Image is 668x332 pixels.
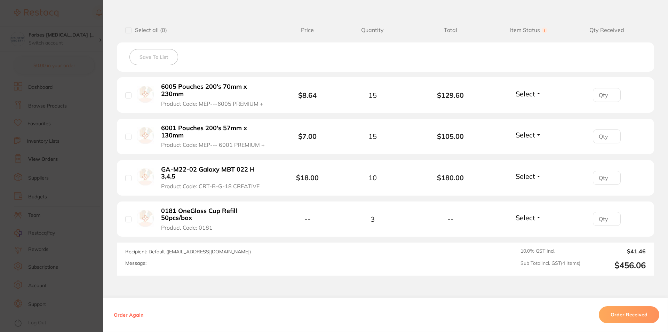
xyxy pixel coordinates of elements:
span: 3 [371,215,375,223]
span: 15 [368,132,377,140]
button: Select [514,213,543,222]
button: Order Again [112,312,145,318]
input: Qty [593,212,621,226]
b: $129.60 [412,91,490,99]
span: Recipient: Default ( [EMAIL_ADDRESS][DOMAIN_NAME] ) [125,248,251,255]
span: Product Code: CRT-B-G-18 CREATIVE [161,183,260,189]
output: $456.06 [586,260,646,270]
span: Product Code: 0181 [161,224,213,231]
output: $41.46 [586,248,646,254]
label: Message: [125,260,146,266]
span: Select [516,213,535,222]
input: Qty [593,129,621,143]
button: Select [514,172,543,181]
span: Select [516,89,535,98]
span: 15 [368,91,377,99]
b: GA-M22-02 Galaxy MBT 022 H 3,4,5 [161,166,269,180]
b: 6005 Pouches 200's 70mm x 230mm [161,83,269,97]
span: Qty Received [568,27,646,33]
span: Select all ( 0 ) [132,27,167,33]
b: $105.00 [412,132,490,140]
button: Order Received [599,307,659,323]
img: 6005 Pouches 200's 70mm x 230mm [137,86,154,103]
span: Total [412,27,490,33]
b: -- [304,215,311,223]
button: Select [514,89,543,98]
button: 6005 Pouches 200's 70mm x 230mm Product Code: MEP---6005 PREMIUM + [159,83,271,107]
b: 0181 OneGloss Cup Refill 50pcs/box [161,207,269,222]
button: GA-M22-02 Galaxy MBT 022 H 3,4,5 Product Code: CRT-B-G-18 CREATIVE [159,166,271,190]
button: Save To List [129,49,178,65]
span: Price [281,27,334,33]
b: $7.00 [298,132,317,141]
b: -- [412,215,490,223]
span: Quantity [333,27,411,33]
span: Item Status [490,27,567,33]
img: GA-M22-02 Galaxy MBT 022 H 3,4,5 [137,168,154,185]
button: Select [514,131,543,139]
span: Product Code: MEP---6005 PREMIUM + [161,101,263,107]
b: $180.00 [412,174,490,182]
b: $8.64 [298,91,317,100]
input: Qty [593,171,621,185]
button: 6001 Pouches 200's 57mm x 130mm Product Code: MEP--- 6001 PREMIUM + [159,124,271,149]
span: Select [516,131,535,139]
img: 6001 Pouches 200's 57mm x 130mm [137,127,154,144]
span: 10.0 % GST Incl. [520,248,580,254]
span: Select [516,172,535,181]
span: Product Code: MEP--- 6001 PREMIUM + [161,142,265,148]
b: $18.00 [296,173,319,182]
span: 10 [368,174,377,182]
b: 6001 Pouches 200's 57mm x 130mm [161,125,269,139]
button: 0181 OneGloss Cup Refill 50pcs/box Product Code: 0181 [159,207,271,231]
span: Sub Total Incl. GST ( 4 Items) [520,260,580,270]
img: 0181 OneGloss Cup Refill 50pcs/box [137,210,154,227]
input: Qty [593,88,621,102]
